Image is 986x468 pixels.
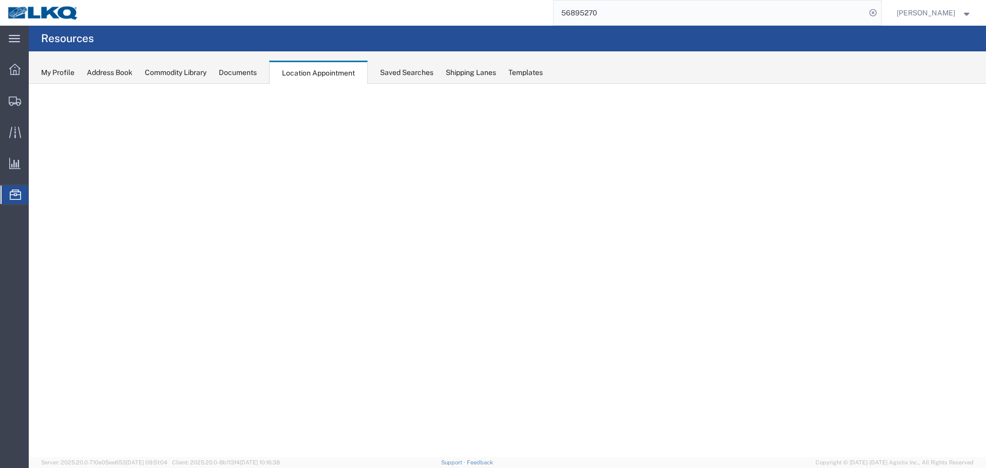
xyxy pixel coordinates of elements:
[380,67,433,78] div: Saved Searches
[554,1,866,25] input: Search for shipment number, reference number
[467,459,493,465] a: Feedback
[896,7,972,19] button: [PERSON_NAME]
[87,67,132,78] div: Address Book
[145,67,206,78] div: Commodity Library
[41,67,74,78] div: My Profile
[41,26,94,51] h4: Resources
[897,7,955,18] span: Lea Merryweather
[172,459,280,465] span: Client: 2025.20.0-8b113f4
[269,61,368,84] div: Location Appointment
[441,459,467,465] a: Support
[7,5,79,21] img: logo
[219,67,257,78] div: Documents
[240,459,280,465] span: [DATE] 10:16:38
[816,458,974,467] span: Copyright © [DATE]-[DATE] Agistix Inc., All Rights Reserved
[126,459,167,465] span: [DATE] 09:51:04
[446,67,496,78] div: Shipping Lanes
[508,67,543,78] div: Templates
[41,459,167,465] span: Server: 2025.20.0-710e05ee653
[29,84,986,457] iframe: FS Legacy Container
